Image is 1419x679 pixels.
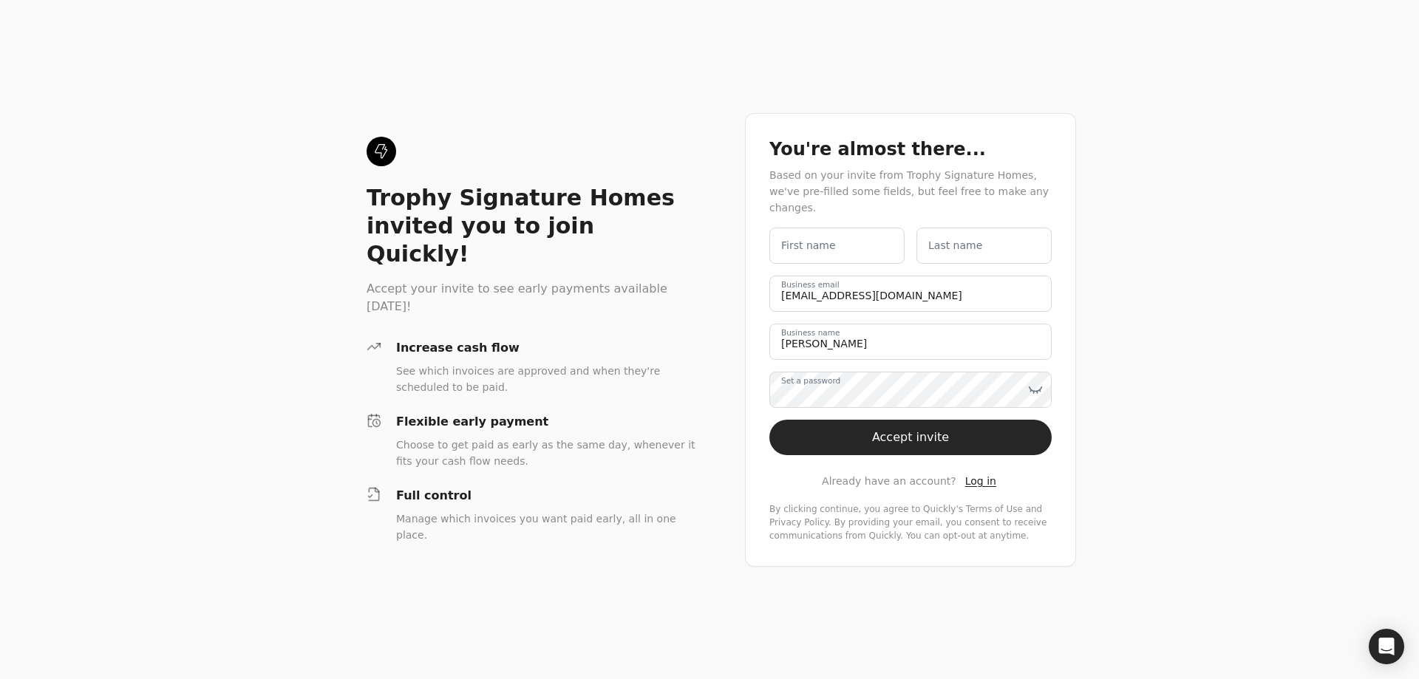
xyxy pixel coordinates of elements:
[962,473,999,491] button: Log in
[966,504,1023,514] a: terms-of-service
[396,437,698,469] div: Choose to get paid as early as the same day, whenever it fits your cash flow needs.
[928,238,982,253] label: Last name
[965,475,996,487] span: Log in
[396,339,698,357] div: Increase cash flow
[769,502,1052,542] div: By clicking continue, you agree to Quickly's and . By providing your email, you consent to receiv...
[396,363,698,395] div: See which invoices are approved and when they're scheduled to be paid.
[781,279,840,290] label: Business email
[769,517,828,528] a: privacy-policy
[396,413,698,431] div: Flexible early payment
[1369,629,1404,664] div: Open Intercom Messenger
[769,420,1052,455] button: Accept invite
[396,511,698,543] div: Manage which invoices you want paid early, all in one place.
[367,280,698,315] div: Accept your invite to see early payments available [DATE]!
[822,474,956,489] span: Already have an account?
[781,238,836,253] label: First name
[769,137,1052,161] div: You're almost there...
[396,487,698,505] div: Full control
[367,184,698,268] div: Trophy Signature Homes invited you to join Quickly!
[769,167,1052,216] div: Based on your invite from Trophy Signature Homes, we've pre-filled some fields, but feel free to ...
[965,474,996,489] a: Log in
[781,375,840,386] label: Set a password
[781,327,840,338] label: Business name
